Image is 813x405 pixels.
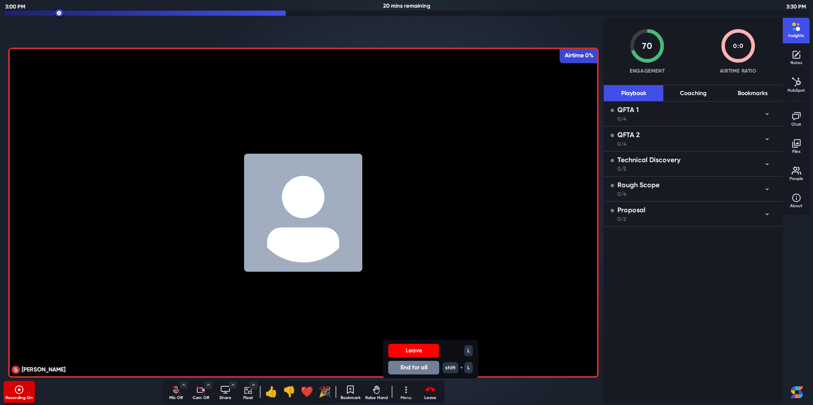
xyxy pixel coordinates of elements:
div: Agree (1) [264,382,279,402]
button: Toggle chat [786,108,807,129]
svg: muted [11,366,20,374]
button: Bookmarks [723,85,782,101]
div: Proposal [617,205,645,215]
button: Menu [396,382,416,402]
div: Technical Discovery [617,155,680,165]
p: Files [786,149,807,155]
p: Chat [786,121,807,128]
p: Engagement [630,67,665,75]
button: Recording [4,382,34,402]
button: Toggle Menu [250,381,257,389]
button: Coaching [663,85,723,101]
p: Recording On [4,395,34,401]
div: 0/4 [617,115,639,123]
div: 0/2 [617,215,645,223]
button: Toggle Menu [180,381,188,389]
button: Rough Scope0/4 [604,177,782,201]
div: QFTA 1 [617,105,639,115]
p: Cam Off [190,395,211,401]
button: Unmute audio [165,382,187,402]
span: l [464,362,473,373]
div: tada [318,384,331,399]
svg: avatar [244,154,362,272]
button: Float Videos [239,382,256,402]
button: Toggle files [786,135,807,156]
p: Insights [786,33,807,39]
p: Leave [420,395,441,401]
button: Toggle Insights [786,20,807,40]
button: QFTA 10/4 [604,101,782,126]
button: Toggle Menu [205,381,212,389]
div: 0/4 [617,140,640,148]
div: 0/5 [617,165,680,173]
button: Toggle Menu [229,381,237,389]
button: Leave [388,344,439,357]
button: Leave meeting [420,382,441,402]
p: About [786,203,807,209]
button: Proposal0/2 [604,202,782,226]
button: Playbook [604,85,663,101]
button: End for all [388,361,439,374]
button: Turn on camera [190,382,211,402]
p: [PERSON_NAME] [22,365,65,374]
button: Raise Hand [364,382,388,402]
button: Toggle HubSpot [786,74,807,94]
div: I love this (3) [300,382,314,402]
div: Disagree (2) [282,382,296,402]
button: Toggle about [786,190,807,210]
div: 70 [629,39,665,52]
div: Celebrate (4) [318,382,332,402]
span: + [460,364,463,371]
span: Airtime 0% [565,51,594,60]
p: Mic Off [165,395,187,401]
div: QFTA 2 [617,130,640,140]
p: Airtime Ratio [720,67,757,75]
p: Notes [786,60,807,66]
p: HubSpot [786,87,807,94]
div: 0/4 [617,190,659,198]
span: 20 mins remaining [383,3,430,9]
p: People [786,176,807,182]
span: shift [443,362,458,373]
div: Edit profile [11,366,65,374]
button: Technical Discovery0/5 [604,152,782,176]
p: Bookmark [340,395,361,401]
p: Share [215,395,236,401]
div: thumbs_down [283,384,296,399]
button: Create a Bookmark [340,382,361,402]
div: heart [301,384,313,399]
span: l [464,345,473,356]
div: thumbs_up [265,384,278,399]
p: Float [239,395,256,401]
button: Toggle notes [786,47,807,67]
p: Raise Hand [364,395,388,401]
div: Rough Scope [617,180,659,190]
button: Toggle people [786,163,807,183]
div: 0 : 0 [720,42,756,51]
button: QFTA 20/4 [604,127,782,151]
button: Start sharing (S) [215,382,236,402]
